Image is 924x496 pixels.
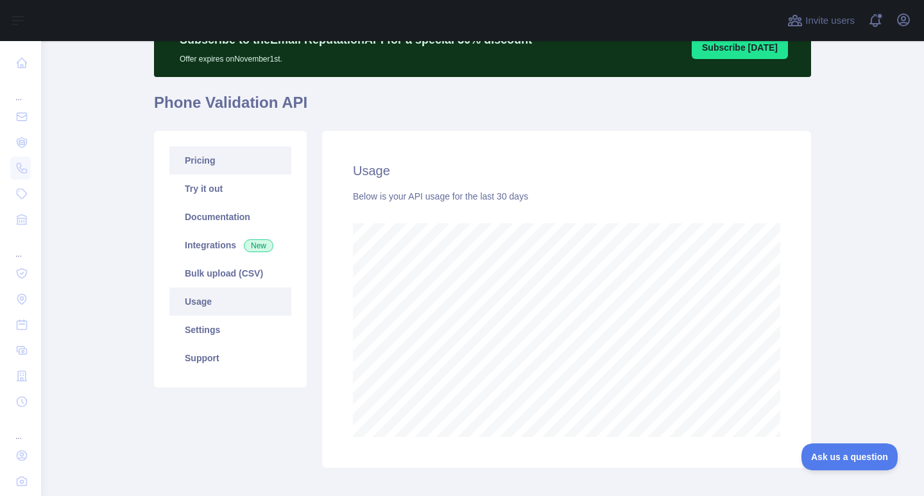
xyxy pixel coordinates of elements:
[785,10,857,31] button: Invite users
[169,259,291,287] a: Bulk upload (CSV)
[353,190,780,203] div: Below is your API usage for the last 30 days
[169,231,291,259] a: Integrations New
[10,416,31,441] div: ...
[353,162,780,180] h2: Usage
[169,287,291,316] a: Usage
[154,92,811,123] h1: Phone Validation API
[244,239,273,252] span: New
[180,49,532,64] p: Offer expires on November 1st.
[169,175,291,203] a: Try it out
[801,443,898,470] iframe: Toggle Customer Support
[10,77,31,103] div: ...
[10,234,31,259] div: ...
[805,13,855,28] span: Invite users
[169,344,291,372] a: Support
[169,316,291,344] a: Settings
[692,36,788,59] button: Subscribe [DATE]
[169,146,291,175] a: Pricing
[169,203,291,231] a: Documentation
